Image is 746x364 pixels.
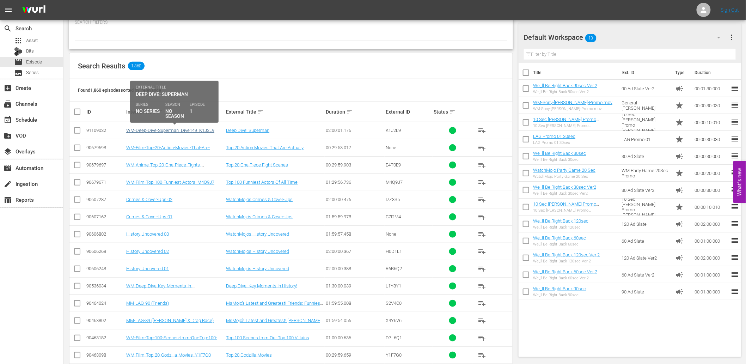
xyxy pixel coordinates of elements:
[675,254,684,262] span: Ad
[619,97,673,114] td: General [PERSON_NAME]
[157,109,163,115] span: sort
[533,83,598,88] a: We_ll Be Right Back 90sec Ver 2
[619,165,673,182] td: WM Party Game 20Sec Promo
[4,100,12,108] span: Channels
[692,266,730,283] td: 00:01:00.000
[326,283,384,289] div: 01:30:00.039
[619,232,673,249] td: 60 Ad Slate
[478,299,486,308] span: playlist_add
[386,180,403,185] span: M4Q9J7
[730,287,739,296] span: reorder
[346,109,353,115] span: sort
[17,2,51,18] img: ans4CAIJ8jUAAAAAAAAAAAAAAAAAAAAAAAAgQb4GAAAAAAAAAAAAAAAAAAAAAAAAJMjXAAAAAAAAAAAAAAAAAAAAAAAAgAT5G...
[86,318,124,323] div: 90463802
[78,62,125,70] span: Search Results
[478,195,486,204] span: playlist_add
[692,283,730,300] td: 00:01:30.000
[257,109,264,115] span: sort
[675,271,684,279] span: Ad
[226,249,289,254] a: WatchMojo’s History Uncovered
[533,184,597,190] a: We_ll Be Right Back 30sec Ver2
[434,108,471,116] div: Status
[4,180,12,188] span: Ingestion
[26,69,39,76] span: Series
[533,174,596,179] div: WatchMojo Party Game 20 Sec
[619,182,673,199] td: 30 Ad Slate Ver2
[386,128,401,133] span: K1J2L9
[4,132,12,140] span: VOD
[326,162,384,168] div: 00:29:59.903
[619,80,673,97] td: 90 Ad Slate Ver2
[533,252,600,257] a: We_ll Be Right Back 120sec Ver 2
[86,266,124,271] div: 90606248
[692,182,730,199] td: 00:00:30.000
[386,283,401,289] span: L1Y8Y1
[226,335,309,340] a: Top 100 Scenes from Our Top 100 Villains
[675,169,684,177] span: Promo
[675,287,684,296] span: Ad
[386,162,401,168] span: E4T0E9
[533,151,586,156] a: We_ll Be Right Back 30sec
[126,145,213,156] a: WM-Film-Top-20-Action-Movies-That-Are-Actually-Masterpieces_F0E7A6
[386,301,402,306] span: S2V4C0
[226,283,297,289] a: Deep Dive: Key Moments In History!
[478,334,486,342] span: playlist_add
[533,225,589,230] div: We_ll Be Right Back 120sec
[226,231,289,237] a: WatchMojo’s History Uncovered
[126,162,204,173] a: WM-Anime-Top-20-One-Piece-Fights-Scenes_E4T0E9
[326,249,384,254] div: 02:00:00.367
[78,87,161,93] span: Found 1,860 episodes sorted by: relevance
[226,145,306,156] a: Top 20 Action Movies That Are Actually Masterpieces
[26,59,42,66] span: Episode
[386,335,402,340] span: D7L6Q1
[675,220,684,228] span: Ad
[533,107,613,111] div: WM-Sony-[PERSON_NAME]-Promo.mov
[86,145,124,150] div: 90679698
[533,63,618,83] th: Title
[619,114,673,131] td: 10 Sec [PERSON_NAME] Promo [PERSON_NAME]
[692,216,730,232] td: 00:02:00.000
[730,202,739,211] span: reorder
[326,335,384,340] div: 01:00:00.636
[126,283,195,294] a: WM-Deep-Dive-Key-Moments-In-History_Dive147_L1Y8Y1
[226,301,323,311] a: MsMojo’s Latest and Greatest! Friends: Funniest Moments, Iconic Lines & Bloopers
[226,197,293,202] a: WatchMojo’s Crimes & Cover-Ups
[533,208,616,213] div: 10 Sec [PERSON_NAME] Promo [PERSON_NAME]
[386,266,402,271] span: R6B6Q2
[533,157,586,162] div: We_ll Be Right Back 30sec
[226,214,293,219] a: WatchMojo’s Crimes & Cover-Ups
[473,312,490,329] button: playlist_add
[473,122,490,139] button: playlist_add
[226,318,323,328] a: MsMojo’s Latest and Greatest! [PERSON_NAME] Funniest & Fiercest Drag Race Highlights
[478,144,486,152] span: playlist_add
[478,247,486,256] span: playlist_add
[478,178,486,187] span: playlist_add
[619,283,673,300] td: 90 Ad Slate
[692,97,730,114] td: 00:00:30.030
[692,80,730,97] td: 00:01:30.000
[86,197,124,202] div: 90607287
[533,235,586,241] a: We_ll Be Right Back 60sec
[226,108,324,116] div: External Title
[692,249,730,266] td: 00:02:00.000
[727,33,736,42] span: more_vert
[473,191,490,208] button: playlist_add
[730,101,739,109] span: reorder
[730,219,739,228] span: reorder
[533,269,598,274] a: We_ll Be Right Back 60sec Ver 2
[226,128,269,133] a: Deep Dive: Superman
[14,69,23,77] span: Series
[386,318,402,323] span: X4Y6V6
[126,197,172,202] a: Crimes & Cover-Ups 02
[671,63,690,83] th: Type
[478,213,486,221] span: playlist_add
[4,116,12,124] span: Schedule
[14,47,23,56] div: Bits
[386,197,400,202] span: I7Z3S5
[675,237,684,245] span: Ad
[533,134,576,139] a: LAG Promo 01 30sec
[14,36,23,45] span: Asset
[473,243,490,260] button: playlist_add
[692,165,730,182] td: 00:00:20.000
[721,7,739,13] a: Sign Out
